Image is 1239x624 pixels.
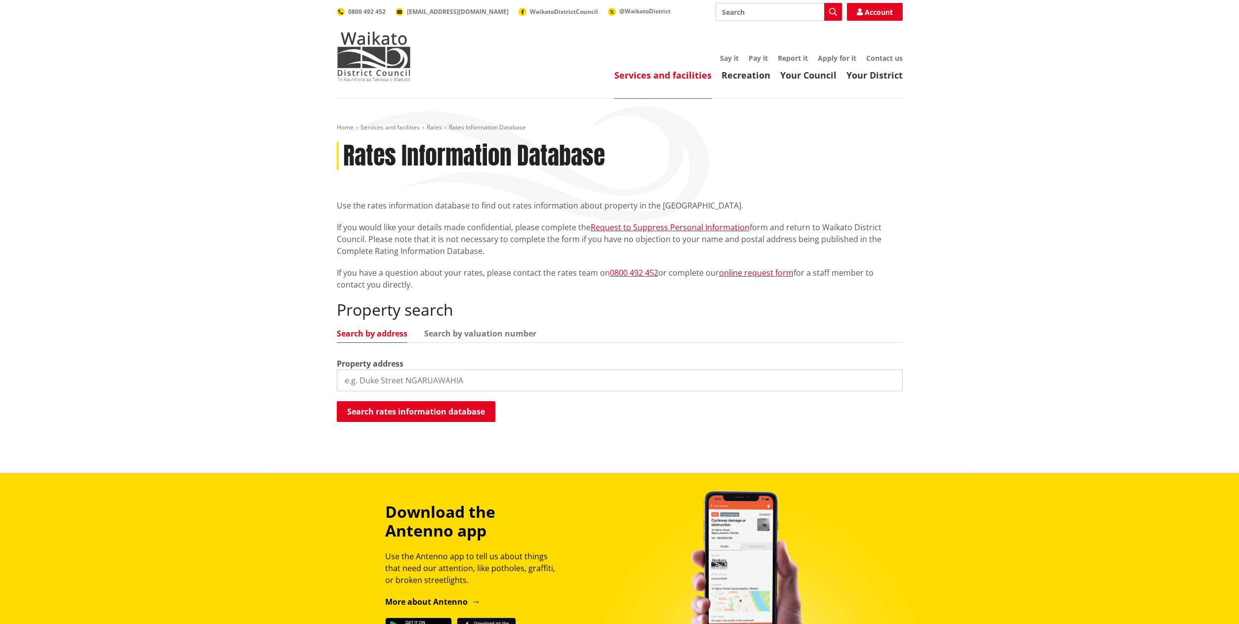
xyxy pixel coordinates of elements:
img: Waikato District Council - Te Kaunihera aa Takiwaa o Waikato [337,32,411,81]
a: WaikatoDistrictCouncil [519,7,598,16]
a: Search by valuation number [424,330,536,337]
span: Rates Information Database [449,123,526,131]
a: 0800 492 452 [337,7,386,16]
h1: Rates Information Database [343,142,605,170]
a: Request to Suppress Personal Information [591,222,750,233]
p: Use the Antenno app to tell us about things that need our attention, like potholes, graffiti, or ... [385,550,564,586]
span: [EMAIL_ADDRESS][DOMAIN_NAME] [407,7,509,16]
a: Your Council [780,69,837,81]
a: Home [337,123,354,131]
a: [EMAIL_ADDRESS][DOMAIN_NAME] [396,7,509,16]
span: 0800 492 452 [348,7,386,16]
span: @WaikatoDistrict [619,7,671,15]
iframe: Messenger Launcher [1194,582,1229,618]
h2: Property search [337,300,903,319]
a: Report it [778,53,808,63]
a: More about Antenno [385,596,480,607]
a: Services and facilities [614,69,712,81]
a: Contact us [866,53,903,63]
a: Services and facilities [360,123,420,131]
h3: Download the Antenno app [385,502,564,541]
a: Say it [720,53,739,63]
input: Search input [716,3,842,21]
a: Recreation [721,69,770,81]
a: online request form [719,267,794,278]
a: Pay it [749,53,768,63]
nav: breadcrumb [337,124,903,132]
input: e.g. Duke Street NGARUAWAHIA [337,370,903,391]
a: Apply for it [818,53,856,63]
a: Your District [846,69,903,81]
p: Use the rates information database to find out rates information about property in the [GEOGRAPHI... [337,200,903,211]
label: Property address [337,358,403,370]
a: Rates [427,123,442,131]
a: 0800 492 452 [610,267,658,278]
button: Search rates information database [337,401,495,422]
a: Account [847,3,903,21]
p: If you would like your details made confidential, please complete the form and return to Waikato ... [337,221,903,257]
span: WaikatoDistrictCouncil [530,7,598,16]
a: Search by address [337,330,407,337]
p: If you have a question about your rates, please contact the rates team on or complete our for a s... [337,267,903,291]
a: @WaikatoDistrict [608,7,671,15]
